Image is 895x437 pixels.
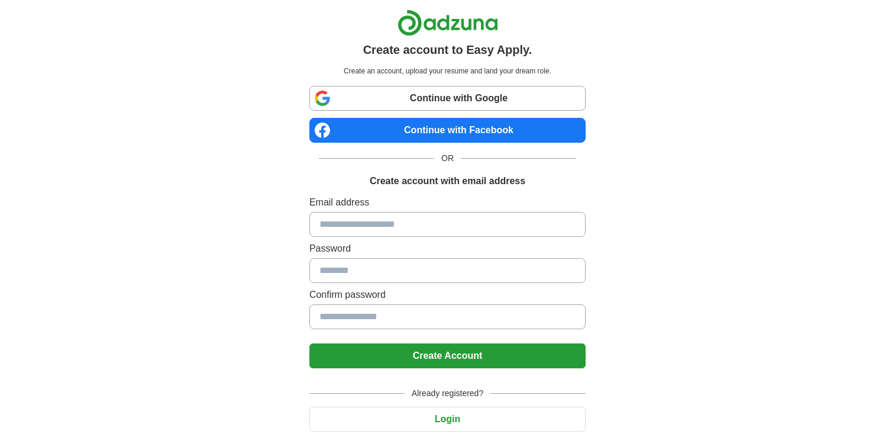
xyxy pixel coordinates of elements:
[309,407,586,432] button: Login
[434,152,461,165] span: OR
[370,174,525,188] h1: Create account with email address
[309,288,586,302] label: Confirm password
[363,41,532,59] h1: Create account to Easy Apply.
[309,242,586,256] label: Password
[309,414,586,424] a: Login
[312,66,583,76] p: Create an account, upload your resume and land your dream role.
[405,387,490,400] span: Already registered?
[309,118,586,143] a: Continue with Facebook
[398,9,498,36] img: Adzuna logo
[309,343,586,368] button: Create Account
[309,86,586,111] a: Continue with Google
[309,195,586,210] label: Email address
